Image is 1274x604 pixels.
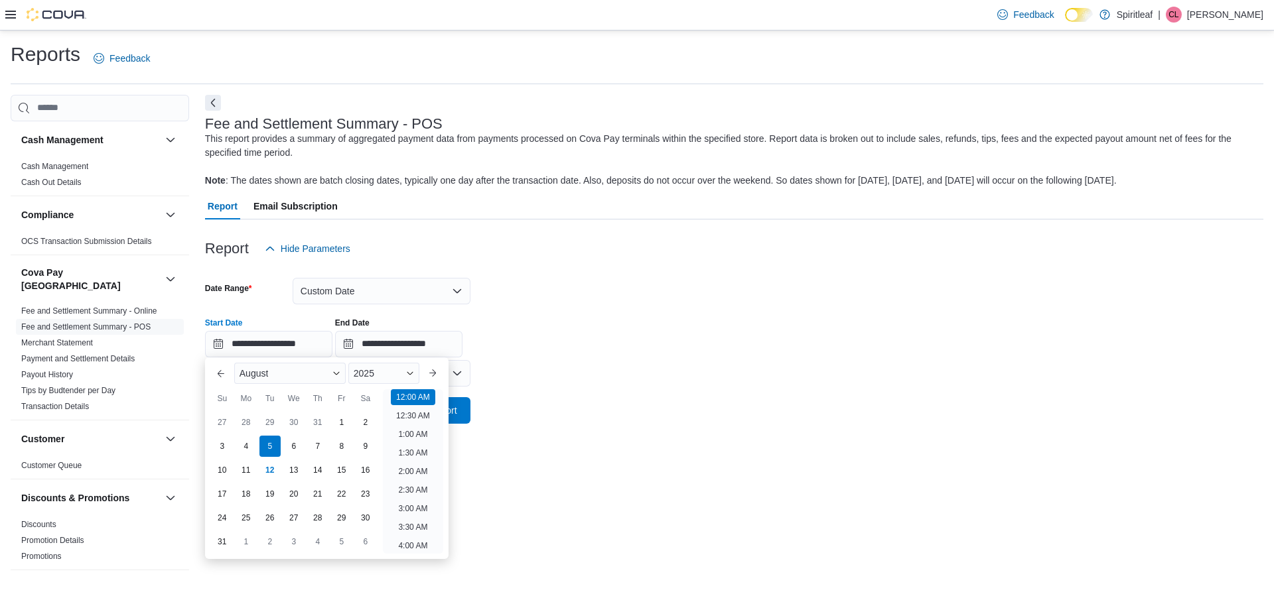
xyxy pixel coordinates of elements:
[11,457,189,479] div: Customer
[331,531,352,552] div: day-5
[259,436,281,457] div: day-5
[283,507,305,528] div: day-27
[391,408,435,424] li: 12:30 AM
[236,507,257,528] div: day-25
[109,52,150,65] span: Feedback
[21,338,93,347] a: Merchant Statement
[281,242,350,255] span: Hide Parameters
[355,412,376,433] div: day-2
[236,483,257,505] div: day-18
[293,278,470,304] button: Custom Date
[1065,8,1093,22] input: Dark Mode
[212,483,233,505] div: day-17
[355,531,376,552] div: day-6
[21,370,73,379] a: Payout History
[21,133,160,147] button: Cash Management
[21,306,157,316] span: Fee and Settlement Summary - Online
[163,271,178,287] button: Cova Pay [GEOGRAPHIC_DATA]
[21,460,82,471] span: Customer Queue
[335,331,462,357] input: Press the down key to open a popover containing a calendar.
[21,178,82,187] a: Cash Out Details
[205,283,252,294] label: Date Range
[331,507,352,528] div: day-29
[348,363,419,384] div: Button. Open the year selector. 2025 is currently selected.
[212,459,233,481] div: day-10
[88,45,155,72] a: Feedback
[210,363,232,384] button: Previous Month
[393,463,433,479] li: 2:00 AM
[21,461,82,470] a: Customer Queue
[1013,8,1054,21] span: Feedback
[21,322,151,332] a: Fee and Settlement Summary - POS
[1117,7,1153,23] p: Spiritleaf
[283,388,305,409] div: We
[393,538,433,554] li: 4:00 AM
[11,41,80,68] h1: Reports
[21,552,62,561] a: Promotions
[307,388,328,409] div: Th
[212,531,233,552] div: day-31
[21,401,89,412] span: Transaction Details
[27,8,86,21] img: Cova
[307,531,328,552] div: day-4
[383,389,443,554] ul: Time
[331,412,352,433] div: day-1
[283,412,305,433] div: day-30
[21,266,160,292] button: Cova Pay [GEOGRAPHIC_DATA]
[1158,7,1161,23] p: |
[21,519,56,530] span: Discounts
[307,483,328,505] div: day-21
[236,412,257,433] div: day-28
[234,363,346,384] div: Button. Open the month selector. August is currently selected.
[236,459,257,481] div: day-11
[355,436,376,457] div: day-9
[393,445,433,461] li: 1:30 AM
[354,368,374,379] span: 2025
[355,459,376,481] div: day-16
[212,436,233,457] div: day-3
[393,426,433,442] li: 1:00 AM
[210,410,378,554] div: August, 2025
[205,241,249,257] h3: Report
[1168,7,1178,23] span: CL
[21,354,135,363] a: Payment and Settlement Details
[205,116,443,132] h3: Fee and Settlement Summary - POS
[240,368,269,379] span: August
[1187,7,1263,23] p: [PERSON_NAME]
[205,175,226,186] b: Note
[21,386,115,395] a: Tips by Budtender per Day
[236,388,257,409] div: Mo
[283,436,305,457] div: day-6
[259,388,281,409] div: Tu
[331,459,352,481] div: day-15
[205,318,243,328] label: Start Date
[331,388,352,409] div: Fr
[355,507,376,528] div: day-30
[11,516,189,570] div: Discounts & Promotions
[259,412,281,433] div: day-29
[21,535,84,546] span: Promotion Details
[163,490,178,506] button: Discounts & Promotions
[422,363,443,384] button: Next month
[11,233,189,255] div: Compliance
[21,432,64,446] h3: Customer
[236,436,257,457] div: day-4
[355,388,376,409] div: Sa
[205,95,221,111] button: Next
[307,507,328,528] div: day-28
[259,235,356,262] button: Hide Parameters
[283,531,305,552] div: day-3
[212,388,233,409] div: Su
[21,133,104,147] h3: Cash Management
[21,306,157,316] a: Fee and Settlement Summary - Online
[335,318,370,328] label: End Date
[391,389,435,405] li: 12:00 AM
[208,193,238,219] span: Report
[163,132,178,148] button: Cash Management
[21,236,152,247] span: OCS Transaction Submission Details
[1166,7,1182,23] div: Carol-Lynn P
[21,208,160,221] button: Compliance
